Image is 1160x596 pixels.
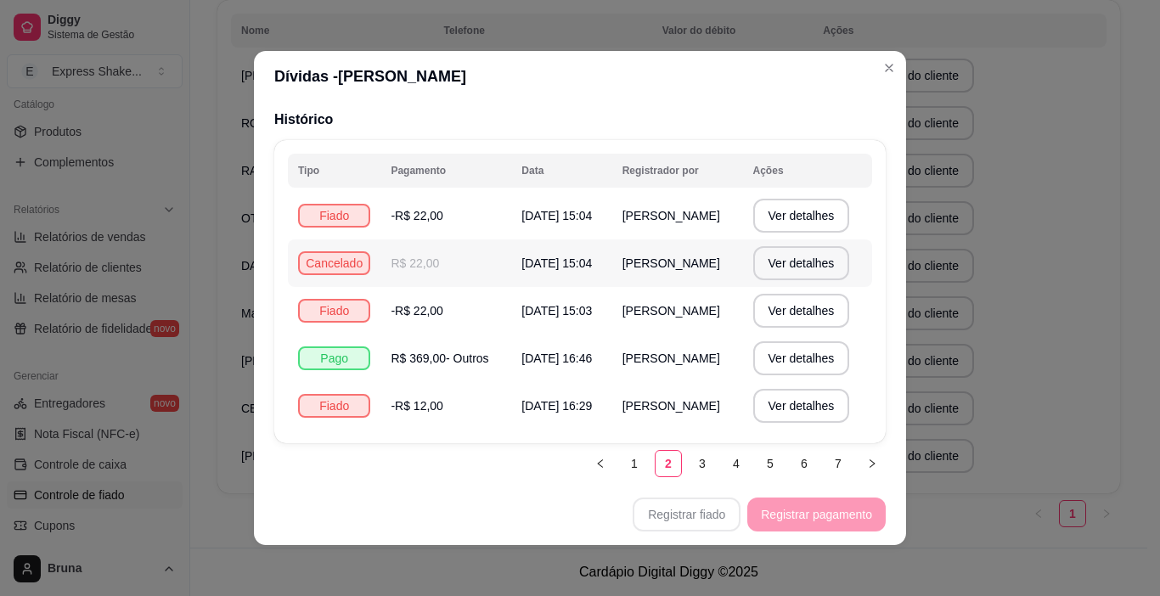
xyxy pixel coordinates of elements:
[298,394,370,418] div: Fiado
[724,451,749,476] a: 4
[511,154,611,188] th: Data
[859,450,886,477] li: Next Page
[587,450,614,477] button: left
[753,246,850,280] button: Ver detalhes
[298,299,370,323] div: Fiado
[876,54,903,82] button: Close
[689,450,716,477] li: 3
[595,458,605,469] span: left
[723,450,750,477] li: 4
[791,450,818,477] li: 6
[380,287,511,335] td: -R$ 22,00
[380,239,511,287] td: R$ 22,00
[743,154,872,188] th: Ações
[622,399,720,413] span: [PERSON_NAME]
[288,154,380,188] th: Tipo
[622,304,720,318] span: [PERSON_NAME]
[622,256,720,270] span: [PERSON_NAME]
[622,451,647,476] a: 1
[753,199,850,233] button: Ver detalhes
[622,209,720,222] span: [PERSON_NAME]
[825,450,852,477] li: 7
[298,204,370,228] div: Fiado
[757,451,783,476] a: 5
[254,51,906,102] header: Dívidas - [PERSON_NAME]
[380,335,511,382] td: R$ 369,00 - Outros
[690,451,715,476] a: 3
[298,346,370,370] div: Pago
[825,451,851,476] a: 7
[753,294,850,328] button: Ver detalhes
[859,450,886,477] button: right
[612,154,743,188] th: Registrador por
[521,304,592,318] span: [DATE] 15:03
[380,192,511,239] td: -R$ 22,00
[521,256,592,270] span: [DATE] 15:04
[380,382,511,430] td: -R$ 12,00
[274,110,886,130] p: Histórico
[655,450,682,477] li: 2
[753,341,850,375] button: Ver detalhes
[587,450,614,477] li: Previous Page
[521,209,592,222] span: [DATE] 15:04
[622,351,720,365] span: [PERSON_NAME]
[757,450,784,477] li: 5
[867,458,877,469] span: right
[380,154,511,188] th: Pagamento
[656,451,681,476] a: 2
[521,399,592,413] span: [DATE] 16:29
[753,389,850,423] button: Ver detalhes
[521,351,592,365] span: [DATE] 16:46
[298,251,370,275] div: Cancelado
[791,451,817,476] a: 6
[621,450,648,477] li: 1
